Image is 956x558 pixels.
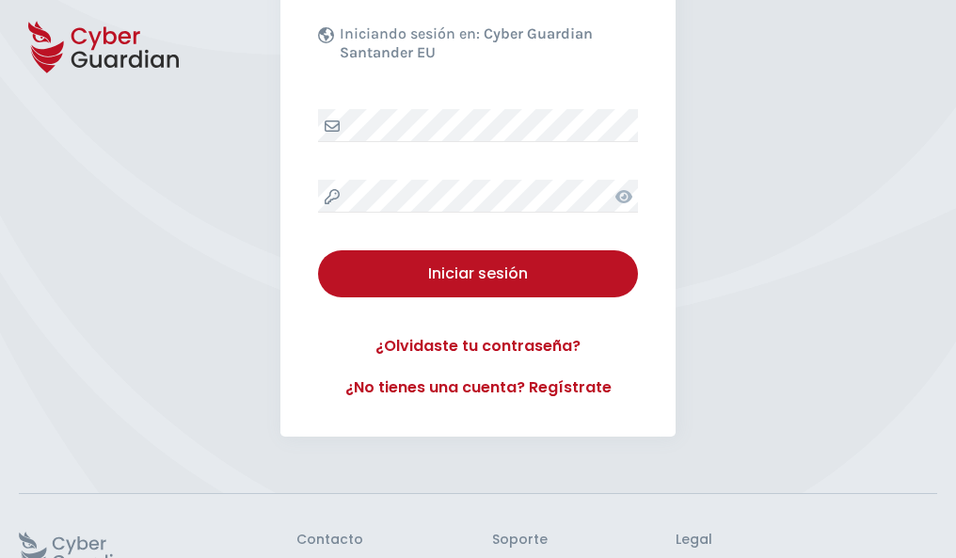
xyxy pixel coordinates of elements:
h3: Legal [676,532,937,549]
h3: Contacto [296,532,363,549]
div: Iniciar sesión [332,263,624,285]
h3: Soporte [492,532,548,549]
button: Iniciar sesión [318,250,638,297]
a: ¿Olvidaste tu contraseña? [318,335,638,358]
a: ¿No tienes una cuenta? Regístrate [318,376,638,399]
